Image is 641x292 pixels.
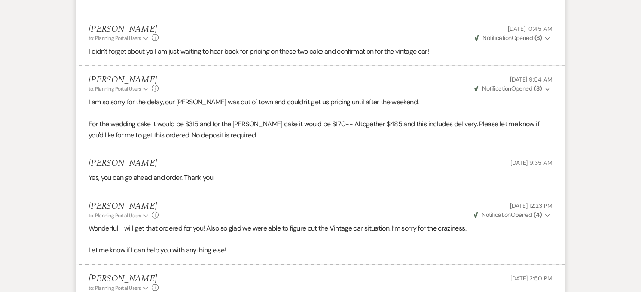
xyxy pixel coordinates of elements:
span: [DATE] 9:54 AM [510,76,552,83]
span: [DATE] 9:35 AM [510,159,552,167]
h5: [PERSON_NAME] [89,274,159,284]
span: Opened [475,34,542,42]
span: to: Planning Portal Users [89,212,141,219]
p: For the wedding cake it would be $315 and for the [PERSON_NAME] cake it would be $170-- Altogethe... [89,119,552,140]
span: Notification [482,211,510,219]
span: [DATE] 2:50 PM [510,274,552,282]
span: to: Planning Portal Users [89,35,141,42]
h5: [PERSON_NAME] [89,24,159,35]
button: to: Planning Portal Users [89,284,150,292]
strong: ( 3 ) [534,85,542,92]
span: to: Planning Portal Users [89,285,141,292]
button: NotificationOpened (3) [473,84,552,93]
h5: [PERSON_NAME] [89,201,159,212]
span: [DATE] 10:45 AM [508,25,552,33]
button: to: Planning Portal Users [89,34,150,42]
p: I am so sorry for the delay, our [PERSON_NAME] was out of town and couldn't get us pricing until ... [89,97,552,108]
strong: ( 8 ) [534,34,542,42]
span: to: Planning Portal Users [89,85,141,92]
h5: [PERSON_NAME] [89,158,157,169]
h5: [PERSON_NAME] [89,75,159,85]
span: Notification [482,34,511,42]
span: Opened [474,85,542,92]
p: Let me know if I can help you with anything else! [89,245,552,256]
button: to: Planning Portal Users [89,85,150,93]
button: NotificationOpened (8) [473,33,552,43]
span: Notification [482,85,511,92]
p: I didn't forget about ya I am just waiting to hear back for pricing on these two cake and confirm... [89,46,552,57]
p: Wonderful! I will get that ordered for you! Also so glad we were able to figure out the Vintage c... [89,223,552,234]
span: Opened [474,211,542,219]
p: Yes, you can go ahead and order. Thank you [89,172,552,183]
button: to: Planning Portal Users [89,212,150,219]
strong: ( 4 ) [534,211,542,219]
button: NotificationOpened (4) [473,210,552,219]
span: [DATE] 12:23 PM [510,202,552,210]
